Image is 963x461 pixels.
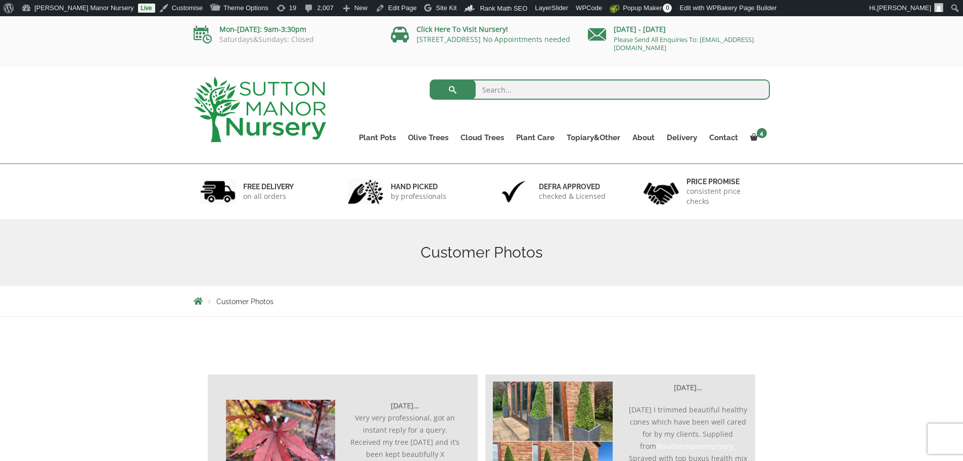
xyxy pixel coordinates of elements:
p: by professionals [391,191,446,201]
a: Contact [703,131,744,145]
span: [PERSON_NAME] [877,4,931,12]
h6: hand picked [391,182,446,191]
a: Plant Care [510,131,561,145]
a: About [626,131,661,145]
b: [DATE]… [391,401,419,410]
a: Olive Trees [402,131,454,145]
p: Mon-[DATE]: 9am-3:30pm [194,23,376,35]
p: checked & Licensed [539,191,606,201]
h6: Price promise [686,177,763,186]
p: [DATE] - [DATE] [588,23,770,35]
h6: FREE DELIVERY [243,182,294,191]
a: [STREET_ADDRESS] No Appointments needed [417,34,570,44]
p: on all orders [243,191,294,201]
span: Received my tree [DATE] and it’s been kept beautifully X [350,437,460,459]
img: 4.jpg [644,176,679,207]
a: Click Here To Visit Nursery! [417,24,508,34]
strong: [DATE]… [674,383,702,392]
a: 4 [744,131,770,145]
a: Cloud Trees [454,131,510,145]
input: Search... [430,79,770,100]
img: 1.jpg [200,179,236,204]
span: 0 [663,4,672,13]
img: 3.jpg [496,179,531,204]
a: Live [138,4,155,13]
p: Saturdays&Sundays: Closed [194,35,376,44]
span: Rank Math SEO [480,5,527,12]
span: 4 [757,128,767,138]
a: Topiary&Other [561,131,626,145]
a: @suttonmanornursery_ [656,441,736,451]
h6: Defra approved [539,182,606,191]
h1: Customer Photos [194,243,770,262]
span: Customer Photos [216,298,273,306]
a: Please Send All Enquiries To: [EMAIL_ADDRESS][DOMAIN_NAME] [614,35,754,52]
img: logo [194,77,326,142]
a: Plant Pots [353,131,402,145]
a: Delivery [661,131,703,145]
nav: Breadcrumbs [194,297,770,305]
img: 2.jpg [348,179,383,204]
p: consistent price checks [686,186,763,206]
div: [DATE] I trimmed beautiful healthy cones which have been well cared for by my clients. Supplied from [628,404,748,452]
span: Site Kit [436,4,456,12]
span: Very very professional, got an instant reply for a query. [355,413,455,435]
